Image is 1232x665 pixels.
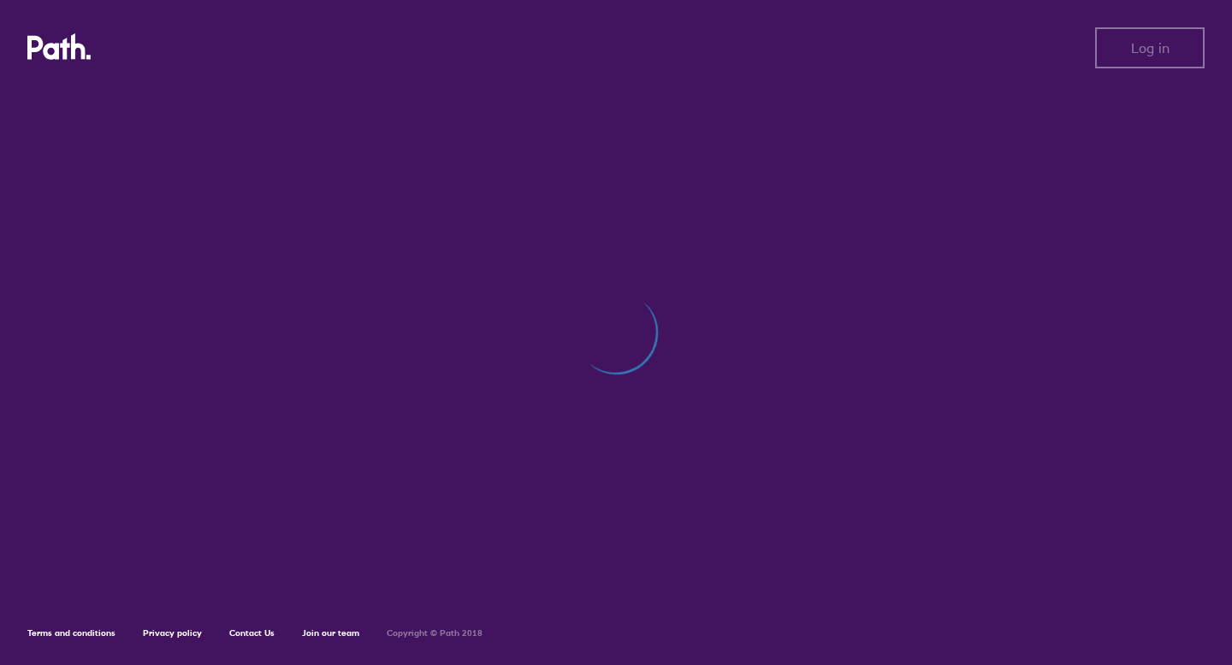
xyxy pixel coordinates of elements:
a: Terms and conditions [27,627,115,639]
a: Join our team [302,627,359,639]
a: Contact Us [229,627,275,639]
span: Log in [1131,40,1170,56]
a: Privacy policy [143,627,202,639]
h6: Copyright © Path 2018 [387,628,483,639]
button: Log in [1095,27,1205,68]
